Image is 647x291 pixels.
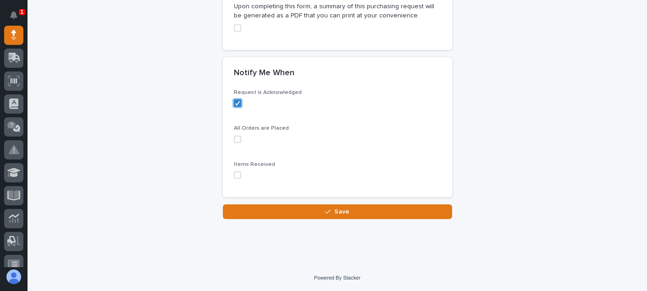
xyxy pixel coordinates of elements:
[234,90,302,95] span: Request is Acknowledged
[234,126,289,131] span: All Orders are Placed
[234,2,441,21] p: Upon completing this form, a summary of this purchasing request will be generated as a PDF that y...
[20,9,23,15] p: 1
[234,162,275,167] span: Items Received
[314,275,360,280] a: Powered By Stacker
[11,11,23,26] div: Notifications1
[223,204,452,219] button: Save
[234,68,294,78] h2: Notify Me When
[334,208,349,216] span: Save
[4,5,23,25] button: Notifications
[4,267,23,286] button: users-avatar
